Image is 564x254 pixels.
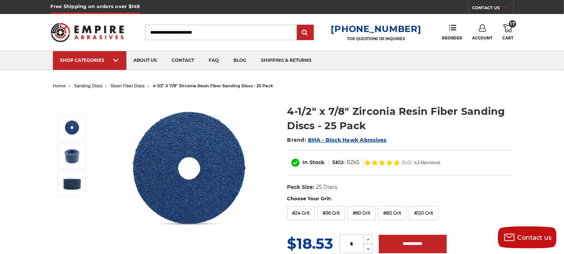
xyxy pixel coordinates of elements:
[308,137,387,143] a: BHA - Black Hawk Abrasives
[226,51,254,70] a: blog
[316,183,337,191] dd: 25 Discs
[153,83,273,88] span: 4-1/2" x 7/8" zirconia resin fiber sanding discs - 25 pack
[287,104,511,133] h1: 4-1/2" x 7/8" Zirconia Resin Fiber Sanding Discs - 25 Pack
[333,159,345,166] dt: SKU:
[111,83,145,88] a: resin fiber discs
[442,24,462,40] a: Reorder
[63,174,81,193] img: 4.5" zirconia resin fiber discs
[126,51,165,70] a: about us
[502,24,513,40] a: 17 Cart
[298,25,313,40] input: Submit
[402,160,412,165] span: (5.0)
[60,57,119,63] div: SHOP CATEGORIES
[442,36,462,40] span: Reorder
[287,183,315,191] dt: Pack Size:
[63,147,81,165] img: 4.5 inch zirconia resin fiber discs
[254,51,319,70] a: shipping & returns
[303,159,325,166] span: In Stock
[502,36,513,40] span: Cart
[509,20,516,28] span: 17
[287,195,511,202] label: Choose Your Grit:
[63,119,81,137] img: 4-1/2" zirc resin fiber disc
[116,96,263,243] img: 4-1/2" zirc resin fiber disc
[202,51,226,70] a: faq
[414,160,441,165] span: 43 Reviews
[51,18,124,47] img: Empire Abrasives
[472,36,493,40] span: Account
[287,137,306,143] span: Brand:
[165,51,202,70] a: contact
[518,234,552,241] span: Contact us
[287,234,334,253] span: $18.53
[331,24,421,34] a: [PHONE_NUMBER]
[331,36,421,41] p: FOR QUESTIONS OR INQUIRIES
[473,4,513,14] a: CONTACT US
[53,83,66,88] a: home
[75,83,103,88] a: sanding discs
[347,159,360,166] dd: RZ45
[498,226,557,248] button: Contact us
